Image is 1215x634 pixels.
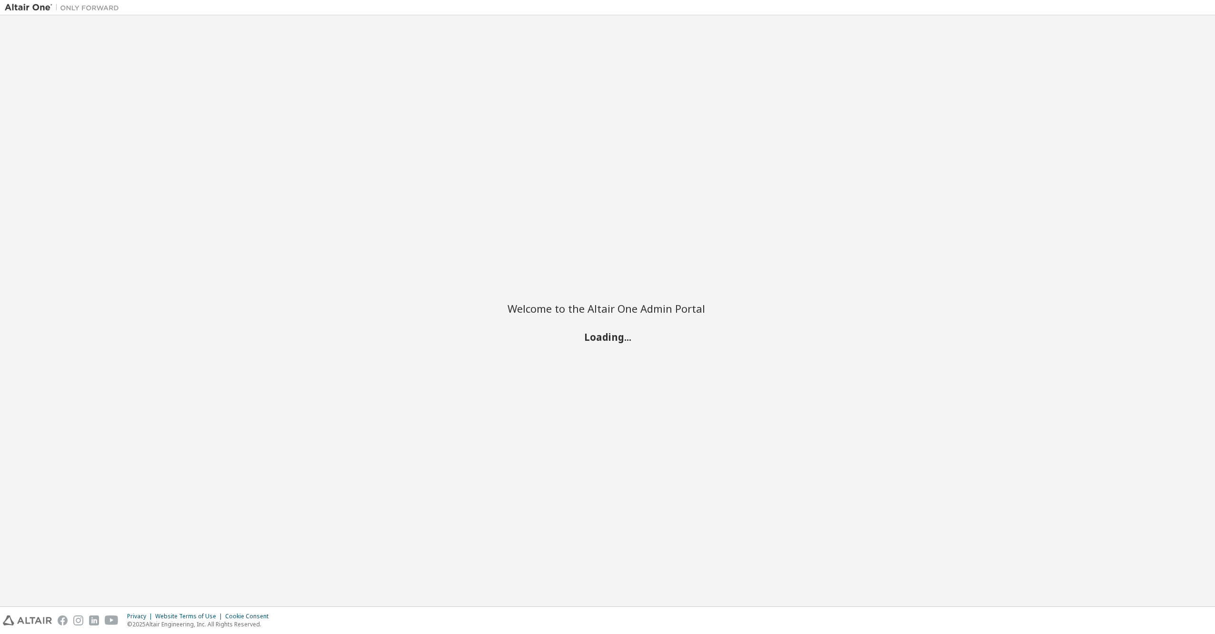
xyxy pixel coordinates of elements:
[508,331,707,343] h2: Loading...
[127,613,155,620] div: Privacy
[58,615,68,625] img: facebook.svg
[3,615,52,625] img: altair_logo.svg
[5,3,124,12] img: Altair One
[155,613,225,620] div: Website Terms of Use
[127,620,274,628] p: © 2025 Altair Engineering, Inc. All Rights Reserved.
[73,615,83,625] img: instagram.svg
[89,615,99,625] img: linkedin.svg
[105,615,119,625] img: youtube.svg
[508,302,707,315] h2: Welcome to the Altair One Admin Portal
[225,613,274,620] div: Cookie Consent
